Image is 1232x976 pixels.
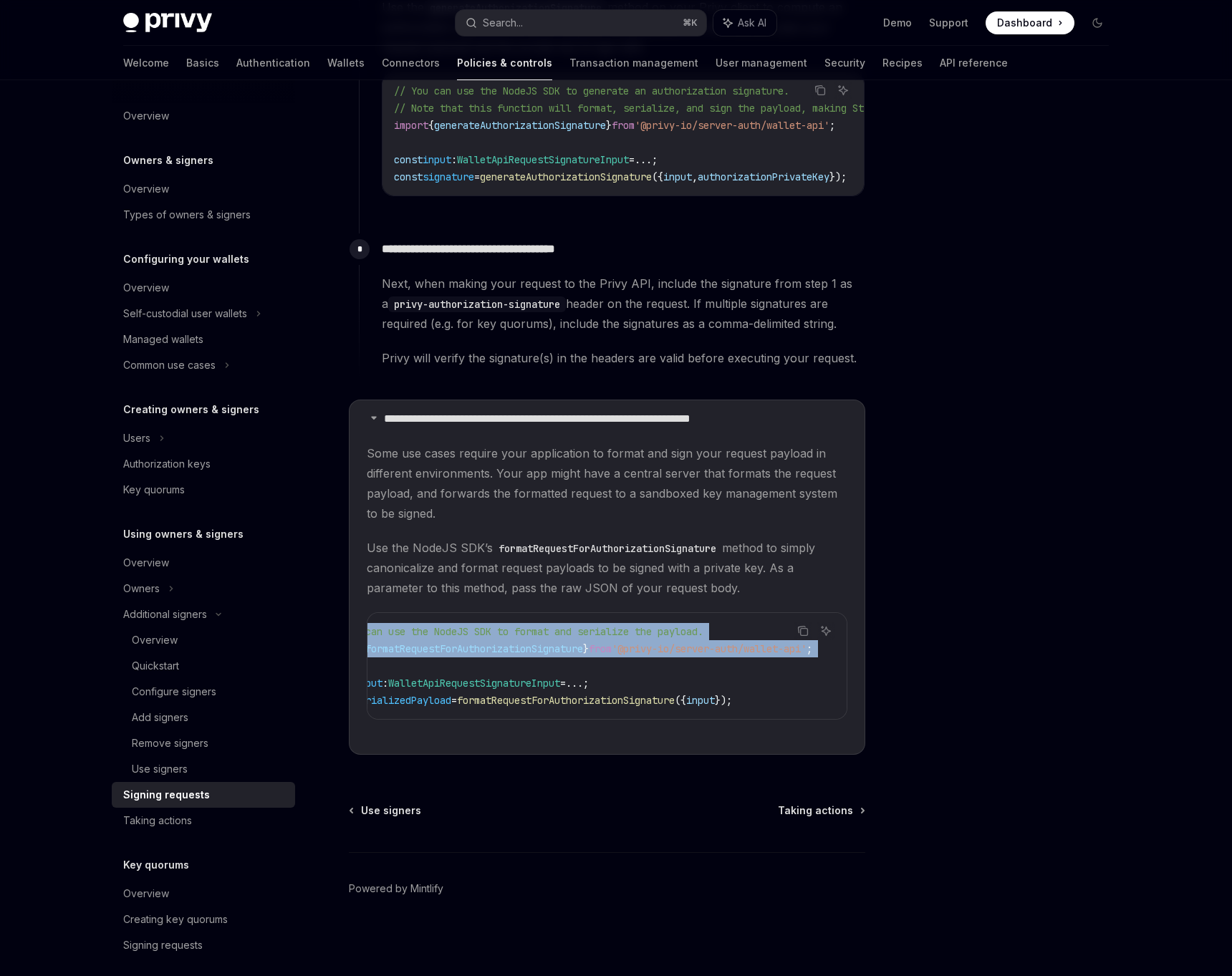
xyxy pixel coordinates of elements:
[986,11,1074,34] a: Dashboard
[123,401,259,418] h5: Creating owners & signers
[123,812,192,829] div: Taking actions
[663,170,692,183] span: input
[112,653,295,679] a: Quickstart
[382,677,388,690] span: :
[692,170,698,183] span: ,
[123,455,211,473] div: Authorization keys
[652,170,663,183] span: ({
[354,677,382,690] span: input
[635,153,652,166] span: ...
[132,632,178,649] div: Overview
[423,170,474,183] span: signature
[123,357,216,374] div: Common use cases
[940,46,1008,80] a: API reference
[929,16,968,30] a: Support
[382,348,865,368] span: Privy will verify the signature(s) in the headers are valid before executing your request.
[123,152,213,169] h5: Owners & signers
[483,14,523,32] div: Search...
[123,856,189,874] h5: Key quorums
[394,102,950,115] span: // Note that this function will format, serialize, and sign the payload, making Step 2 redundant.
[493,541,722,556] code: formatRequestForAuthorizationSignature
[112,477,295,503] a: Key quorums
[112,550,295,576] a: Overview
[112,808,295,834] a: Taking actions
[123,430,150,447] div: Users
[123,279,169,296] div: Overview
[123,107,169,125] div: Overview
[132,657,179,675] div: Quickstart
[123,911,228,928] div: Creating key quorums
[589,642,612,655] span: from
[388,677,560,690] span: WalletApiRequestSignatureInput
[824,46,865,80] a: Security
[583,642,589,655] span: }
[560,677,566,690] span: =
[612,119,635,132] span: from
[829,170,847,183] span: });
[778,803,864,818] a: Taking actions
[652,153,658,166] span: ;
[457,694,675,707] span: formatRequestForAuthorizationSignature
[123,251,249,268] h5: Configuring your wallets
[112,679,295,705] a: Configure signers
[354,694,451,707] span: serializedPayload
[382,46,440,80] a: Connectors
[394,170,423,183] span: const
[394,119,428,132] span: import
[480,170,652,183] span: generateAuthorizationSignature
[569,46,698,80] a: Transaction management
[112,756,295,782] a: Use signers
[123,526,244,543] h5: Using owners & signers
[394,84,789,97] span: // You can use the NodeJS SDK to generate an authorization signature.
[457,46,552,80] a: Policies & controls
[112,705,295,730] a: Add signers
[698,170,829,183] span: authorizationPrivateKey
[236,46,310,80] a: Authentication
[123,580,160,597] div: Owners
[365,642,583,655] span: formatRequestForAuthorizationSignature
[423,153,451,166] span: input
[583,677,589,690] span: ;
[388,296,566,312] code: privy-authorization-signature
[829,119,835,132] span: ;
[132,683,216,700] div: Configure signers
[112,327,295,352] a: Managed wallets
[451,153,457,166] span: :
[794,622,812,640] button: Copy the contents from the code block
[349,881,443,896] a: Powered by Mintlify
[817,622,835,640] button: Ask AI
[112,451,295,477] a: Authorization keys
[451,694,457,707] span: =
[112,202,295,228] a: Types of owners & signers
[123,554,169,571] div: Overview
[715,694,732,707] span: });
[123,305,247,322] div: Self-custodial user wallets
[474,170,480,183] span: =
[132,760,188,778] div: Use signers
[716,46,807,80] a: User management
[713,10,776,36] button: Ask AI
[428,119,434,132] span: {
[325,625,703,638] span: // You can use the NodeJS SDK to format and serialize the payload.
[123,481,185,498] div: Key quorums
[123,13,212,33] img: dark logo
[186,46,219,80] a: Basics
[367,443,847,523] span: Some use cases require your application to format and sign your request payload in different envi...
[629,153,635,166] span: =
[123,937,203,954] div: Signing requests
[434,119,606,132] span: generateAuthorizationSignature
[883,16,912,30] a: Demo
[1086,11,1109,34] button: Toggle dark mode
[382,274,865,334] span: Next, when making your request to the Privy API, include the signature from step 1 as a header on...
[112,782,295,808] a: Signing requests
[675,694,686,707] span: ({
[738,16,766,30] span: Ask AI
[612,642,807,655] span: '@privy-io/server-auth/wallet-api'
[457,153,629,166] span: WalletApiRequestSignatureInput
[123,206,251,223] div: Types of owners & signers
[394,153,423,166] span: const
[123,786,210,803] div: Signing requests
[683,17,698,29] span: ⌘ K
[132,709,188,726] div: Add signers
[350,803,421,818] a: Use signers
